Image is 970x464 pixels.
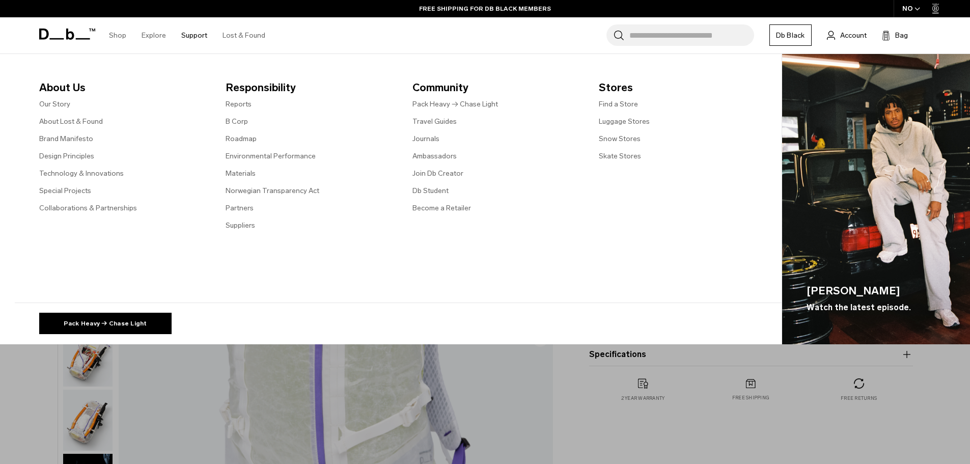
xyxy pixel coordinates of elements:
[101,17,273,53] nav: Main Navigation
[599,79,769,96] span: Stores
[882,29,908,41] button: Bag
[412,185,449,196] a: Db Student
[39,79,210,96] span: About Us
[599,133,641,144] a: Snow Stores
[39,116,103,127] a: About Lost & Found
[226,203,254,213] a: Partners
[599,99,638,110] a: Find a Store
[226,220,255,231] a: Suppliers
[226,151,316,161] a: Environmental Performance
[181,17,207,53] a: Support
[412,168,463,179] a: Join Db Creator
[39,133,93,144] a: Brand Manifesto
[769,24,812,46] a: Db Black
[39,99,70,110] a: Our Story
[827,29,867,41] a: Account
[226,168,256,179] a: Materials
[142,17,166,53] a: Explore
[895,30,908,41] span: Bag
[223,17,265,53] a: Lost & Found
[840,30,867,41] span: Account
[226,185,319,196] a: Norwegian Transparency Act
[412,151,457,161] a: Ambassadors
[412,133,439,144] a: Journals
[412,79,583,96] span: Community
[39,313,172,334] a: Pack Heavy → Chase Light
[599,116,650,127] a: Luggage Stores
[226,99,252,110] a: Reports
[807,283,911,299] span: [PERSON_NAME]
[226,79,396,96] span: Responsibility
[807,302,911,314] span: Watch the latest episode.
[39,168,124,179] a: Technology & Innovations
[226,116,248,127] a: B Corp
[419,4,551,13] a: FREE SHIPPING FOR DB BLACK MEMBERS
[39,151,94,161] a: Design Principles
[226,133,257,144] a: Roadmap
[412,99,498,110] a: Pack Heavy → Chase Light
[599,151,641,161] a: Skate Stores
[412,203,471,213] a: Become a Retailer
[109,17,126,53] a: Shop
[412,116,457,127] a: Travel Guides
[39,203,137,213] a: Collaborations & Partnerships
[39,185,91,196] a: Special Projects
